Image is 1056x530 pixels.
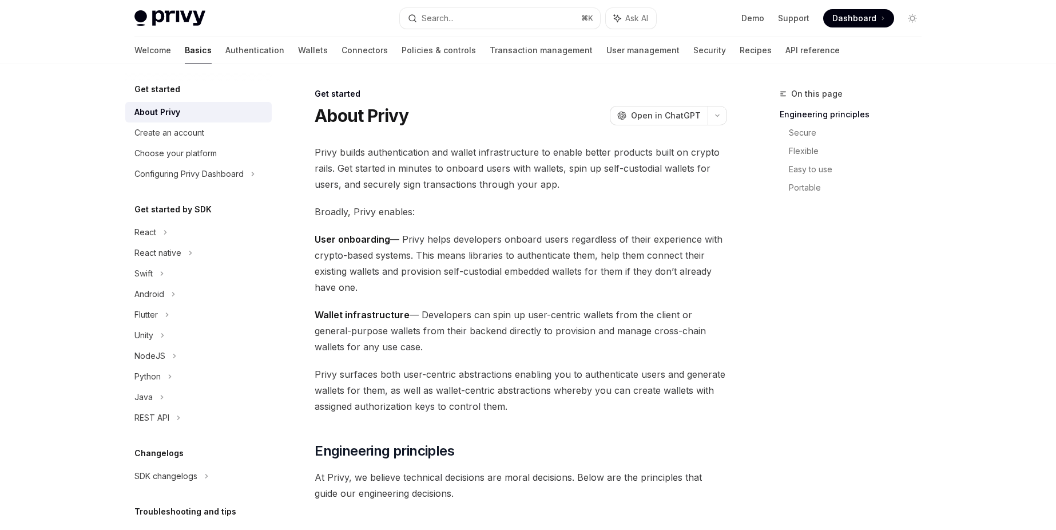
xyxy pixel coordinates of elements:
[625,13,648,24] span: Ask AI
[134,126,204,140] div: Create an account
[134,246,181,260] div: React native
[402,37,476,64] a: Policies & controls
[125,143,272,164] a: Choose your platform
[315,366,727,414] span: Privy surfaces both user-centric abstractions enabling you to authenticate users and generate wal...
[903,9,922,27] button: Toggle dark mode
[185,37,212,64] a: Basics
[315,309,410,321] strong: Wallet infrastructure
[610,106,708,125] button: Open in ChatGPT
[606,8,656,29] button: Ask AI
[134,505,236,519] h5: Troubleshooting and tips
[225,37,284,64] a: Authentication
[693,37,726,64] a: Security
[134,469,197,483] div: SDK changelogs
[315,469,727,501] span: At Privy, we believe technical decisions are moral decisions. Below are the principles that guide...
[315,88,727,100] div: Get started
[315,204,727,220] span: Broadly, Privy enables:
[490,37,593,64] a: Transaction management
[134,82,180,96] h5: Get started
[780,105,931,124] a: Engineering principles
[134,147,217,160] div: Choose your platform
[134,446,184,460] h5: Changelogs
[315,442,454,460] span: Engineering principles
[134,37,171,64] a: Welcome
[315,234,390,245] strong: User onboarding
[134,10,205,26] img: light logo
[134,287,164,301] div: Android
[134,370,161,383] div: Python
[741,13,764,24] a: Demo
[134,308,158,322] div: Flutter
[832,13,876,24] span: Dashboard
[789,124,931,142] a: Secure
[134,329,153,342] div: Unity
[789,142,931,160] a: Flexible
[791,87,843,101] span: On this page
[778,13,809,24] a: Support
[315,105,408,126] h1: About Privy
[315,231,727,295] span: — Privy helps developers onboard users regardless of their experience with crypto-based systems. ...
[400,8,600,29] button: Search...⌘K
[789,160,931,179] a: Easy to use
[789,179,931,197] a: Portable
[631,110,701,121] span: Open in ChatGPT
[134,390,153,404] div: Java
[134,167,244,181] div: Configuring Privy Dashboard
[134,226,156,239] div: React
[134,411,169,425] div: REST API
[785,37,840,64] a: API reference
[422,11,454,25] div: Search...
[134,267,153,280] div: Swift
[125,102,272,122] a: About Privy
[298,37,328,64] a: Wallets
[134,203,212,216] h5: Get started by SDK
[315,307,727,355] span: — Developers can spin up user-centric wallets from the client or general-purpose wallets from the...
[740,37,772,64] a: Recipes
[342,37,388,64] a: Connectors
[315,144,727,192] span: Privy builds authentication and wallet infrastructure to enable better products built on crypto r...
[125,122,272,143] a: Create an account
[134,349,165,363] div: NodeJS
[823,9,894,27] a: Dashboard
[606,37,680,64] a: User management
[134,105,180,119] div: About Privy
[581,14,593,23] span: ⌘ K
